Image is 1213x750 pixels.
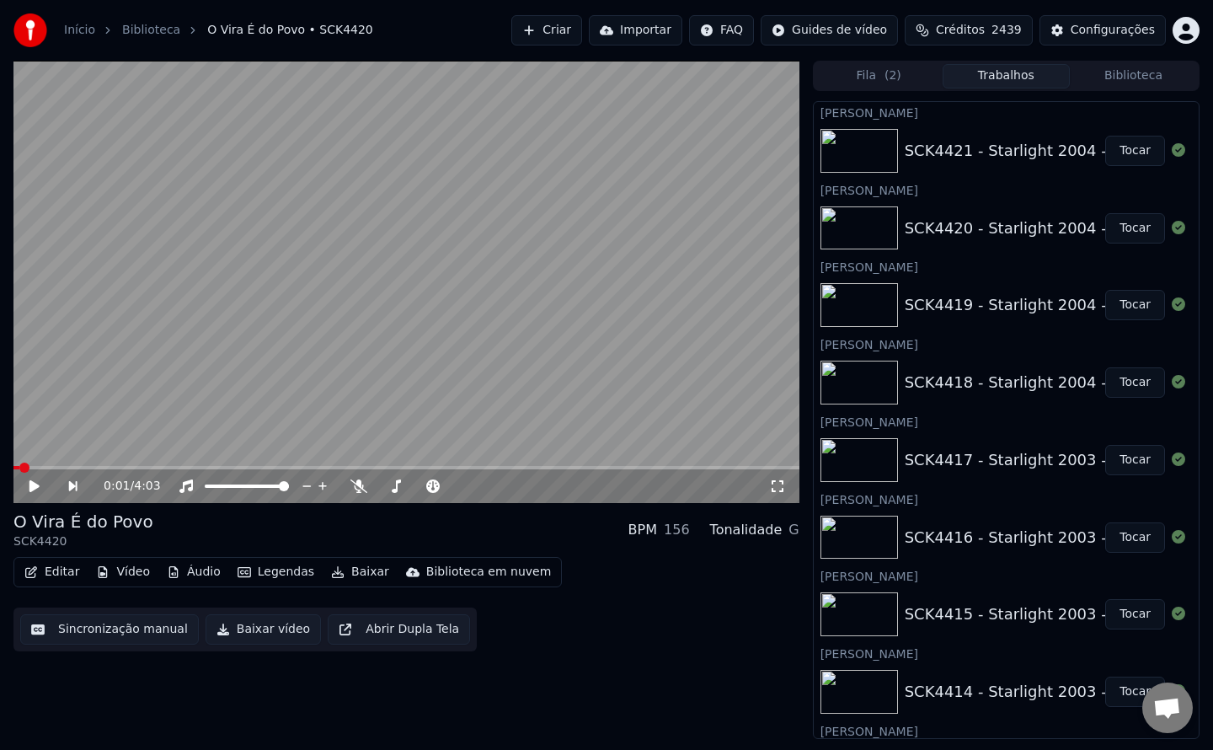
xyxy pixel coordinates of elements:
[814,102,1199,122] div: [PERSON_NAME]
[815,64,943,88] button: Fila
[1105,445,1165,475] button: Tocar
[710,520,783,540] div: Tonalidade
[814,411,1199,431] div: [PERSON_NAME]
[160,560,227,584] button: Áudio
[664,520,690,540] div: 156
[104,478,144,495] div: /
[13,533,153,550] div: SCK4420
[64,22,373,39] nav: breadcrumb
[426,564,552,581] div: Biblioteca em nuvem
[206,614,321,645] button: Baixar vídeo
[788,520,799,540] div: G
[1105,677,1165,707] button: Tocar
[884,67,901,84] span: ( 2 )
[13,13,47,47] img: youka
[1070,64,1197,88] button: Biblioteca
[1142,683,1193,733] a: Open chat
[814,721,1199,741] div: [PERSON_NAME]
[814,489,1199,509] div: [PERSON_NAME]
[936,22,985,39] span: Créditos
[628,520,657,540] div: BPM
[20,614,199,645] button: Sincronização manual
[89,560,157,584] button: Vídeo
[207,22,373,39] span: O Vira É do Povo • SCK4420
[1105,213,1165,244] button: Tocar
[1105,599,1165,629] button: Tocar
[761,15,898,46] button: Guides de vídeo
[689,15,754,46] button: FAQ
[134,478,160,495] span: 4:03
[1105,136,1165,166] button: Tocar
[943,64,1070,88] button: Trabalhos
[814,334,1199,354] div: [PERSON_NAME]
[814,643,1199,663] div: [PERSON_NAME]
[231,560,321,584] button: Legendas
[1039,15,1166,46] button: Configurações
[814,256,1199,276] div: [PERSON_NAME]
[905,15,1033,46] button: Créditos2439
[814,179,1199,200] div: [PERSON_NAME]
[104,478,130,495] span: 0:01
[324,560,396,584] button: Baixar
[991,22,1022,39] span: 2439
[511,15,582,46] button: Criar
[1105,522,1165,553] button: Tocar
[18,560,86,584] button: Editar
[13,510,153,533] div: O Vira É do Povo
[122,22,180,39] a: Biblioteca
[905,139,1173,163] div: SCK4421 - Starlight 2004 - 04. Mãe
[814,565,1199,586] div: [PERSON_NAME]
[1105,367,1165,398] button: Tocar
[1105,290,1165,320] button: Tocar
[1071,22,1155,39] div: Configurações
[328,614,470,645] button: Abrir Dupla Tela
[589,15,682,46] button: Importar
[64,22,95,39] a: Início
